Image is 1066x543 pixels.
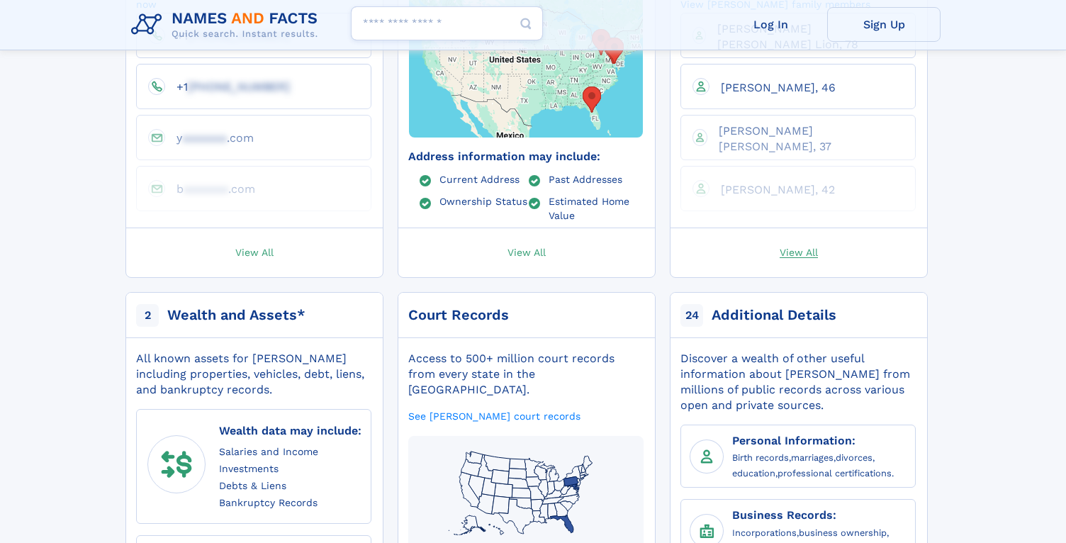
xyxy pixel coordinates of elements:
div: Court Records [408,306,509,325]
a: Current Address [439,173,520,184]
img: Logo Names and Facts [125,6,330,44]
div: Address information may include: [408,149,644,164]
span: View All [507,245,546,258]
a: Past Addresses [549,173,622,184]
a: Incorporations [732,525,797,539]
div: Access to 500+ million court records from every state in the [GEOGRAPHIC_DATA]. [408,351,644,398]
span: [PHONE_NUMBER] [188,80,290,94]
a: business ownership [799,525,887,539]
span: [PERSON_NAME] [PERSON_NAME] Lion, 78 [717,22,858,51]
span: View All [235,245,274,258]
a: View All [391,228,662,277]
span: [PERSON_NAME], 46 [721,81,836,94]
span: 24 [680,304,703,327]
button: Search Button [509,6,543,41]
a: Debts & Liens [219,478,286,493]
a: Birth records [732,450,789,464]
a: divorces [836,450,873,464]
a: Business Records: [732,505,836,522]
span: [PERSON_NAME], 42 [721,183,835,196]
a: +1[PHONE_NUMBER] [165,79,290,93]
span: [PERSON_NAME] [PERSON_NAME], 37 [719,124,831,153]
img: Business Records [696,520,717,542]
a: yaaaaaaa.com [165,130,254,144]
span: View All [780,245,818,258]
a: View All [119,228,390,277]
div: Discover a wealth of other useful information about [PERSON_NAME] from millions of public records... [680,351,916,413]
a: marriages [791,450,834,464]
a: Estimated Home Value [549,195,644,220]
a: Ownership Status [439,195,527,206]
a: baaaaaaa.com [165,181,255,195]
a: Investments [219,461,279,476]
div: Wealth and Assets* [167,306,305,325]
a: Log In [714,7,827,42]
a: Personal Information: [732,431,855,448]
div: Wealth data may include: [219,421,361,440]
a: Bankruptcy Records [219,495,318,510]
a: [PERSON_NAME], 42 [709,182,835,196]
a: Salaries and Income [219,444,318,459]
span: aaaaaaa [182,131,227,145]
a: View All [663,228,934,277]
a: education [732,466,775,479]
span: aaaaaaa [184,182,228,196]
a: professional certifications. [778,466,894,479]
input: search input [351,6,543,40]
a: [PERSON_NAME] [PERSON_NAME], 37 [707,123,904,152]
span: 2 [136,304,159,327]
div: All known assets for [PERSON_NAME] including properties, vehicles, debt, liens, and bankruptcy re... [136,351,371,398]
a: Sign Up [827,7,941,42]
a: See [PERSON_NAME] court records [408,409,580,422]
div: , , , , [732,450,909,481]
a: [PERSON_NAME], 46 [709,80,836,94]
img: wealth [154,442,199,487]
img: Personal Information [696,446,717,467]
div: Additional Details [712,306,836,325]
